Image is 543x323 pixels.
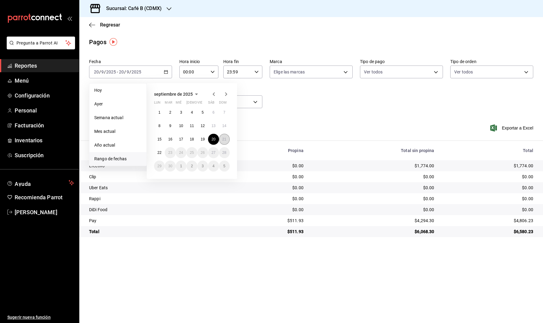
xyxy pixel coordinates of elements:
[219,161,230,172] button: 5 de octubre de 2025
[270,59,353,64] label: Marca
[223,59,262,64] label: Hora fin
[450,59,533,64] label: Tipo de orden
[313,185,434,191] div: $0.00
[165,147,175,158] button: 23 de septiembre de 2025
[101,69,104,74] input: --
[191,164,193,168] abbr: 2 de octubre de 2025
[157,164,161,168] abbr: 29 de septiembre de 2025
[197,101,202,107] abbr: viernes
[15,208,74,216] span: [PERSON_NAME]
[219,134,230,145] button: 21 de septiembre de 2025
[222,151,226,155] abbr: 28 de septiembre de 2025
[15,91,74,100] span: Configuración
[126,69,129,74] input: --
[94,156,142,162] span: Rango de fechas
[154,107,165,118] button: 1 de septiembre de 2025
[89,37,106,47] div: Pagos
[89,196,225,202] div: Rappi
[15,106,74,115] span: Personal
[15,62,74,70] span: Reportes
[208,134,219,145] button: 20 de septiembre de 2025
[89,22,120,28] button: Regresar
[208,101,214,107] abbr: sábado
[201,137,205,141] abbr: 19 de septiembre de 2025
[191,110,193,115] abbr: 4 de septiembre de 2025
[15,136,74,144] span: Inventarios
[117,69,118,74] span: -
[444,229,533,235] div: $6,580.23
[444,163,533,169] div: $1,774.00
[313,163,434,169] div: $1,774.00
[190,137,194,141] abbr: 18 de septiembre de 2025
[119,69,124,74] input: --
[4,44,75,51] a: Pregunta a Parrot AI
[235,196,304,202] div: $0.00
[208,107,219,118] button: 6 de septiembre de 2025
[186,161,197,172] button: 2 de octubre de 2025
[165,134,175,145] button: 16 de septiembre de 2025
[219,101,227,107] abbr: domingo
[94,69,99,74] input: --
[179,151,183,155] abbr: 24 de septiembre de 2025
[179,59,218,64] label: Hora inicio
[197,107,208,118] button: 5 de septiembre de 2025
[235,163,304,169] div: $0.00
[94,142,142,148] span: Año actual
[99,69,101,74] span: /
[186,147,197,158] button: 25 de septiembre de 2025
[180,164,182,168] abbr: 1 de octubre de 2025
[89,185,225,191] div: Uber Eats
[110,38,117,46] img: Tooltip marker
[94,87,142,94] span: Hoy
[104,69,106,74] span: /
[154,134,165,145] button: 15 de septiembre de 2025
[168,151,172,155] abbr: 23 de septiembre de 2025
[186,134,197,145] button: 18 de septiembre de 2025
[313,174,434,180] div: $0.00
[165,120,175,131] button: 9 de septiembre de 2025
[154,161,165,172] button: 29 de septiembre de 2025
[208,161,219,172] button: 4 de octubre de 2025
[313,218,434,224] div: $4,294.30
[67,16,72,21] button: open_drawer_menu
[201,124,205,128] abbr: 12 de septiembre de 2025
[223,164,225,168] abbr: 5 de octubre de 2025
[94,115,142,121] span: Semana actual
[176,161,186,172] button: 1 de octubre de 2025
[165,161,175,172] button: 30 de septiembre de 2025
[169,124,171,128] abbr: 9 de septiembre de 2025
[197,134,208,145] button: 19 de septiembre de 2025
[179,137,183,141] abbr: 17 de septiembre de 2025
[89,218,225,224] div: Pay
[131,69,142,74] input: ----
[190,151,194,155] abbr: 25 de septiembre de 2025
[219,107,230,118] button: 7 de septiembre de 2025
[491,124,533,132] button: Exportar a Excel
[364,69,383,75] span: Ver todos
[154,91,200,98] button: septiembre de 2025
[101,5,162,12] h3: Sucursal: Café B (CDMX)
[186,101,222,107] abbr: jueves
[235,185,304,191] div: $0.00
[176,101,182,107] abbr: miércoles
[212,110,214,115] abbr: 6 de septiembre de 2025
[89,59,172,64] label: Fecha
[154,92,193,97] span: septiembre de 2025
[89,174,225,180] div: Clip
[176,107,186,118] button: 3 de septiembre de 2025
[202,110,204,115] abbr: 5 de septiembre de 2025
[211,151,215,155] abbr: 27 de septiembre de 2025
[124,69,126,74] span: /
[168,137,172,141] abbr: 16 de septiembre de 2025
[179,124,183,128] abbr: 10 de septiembre de 2025
[157,151,161,155] abbr: 22 de septiembre de 2025
[444,185,533,191] div: $0.00
[202,164,204,168] abbr: 3 de octubre de 2025
[176,120,186,131] button: 10 de septiembre de 2025
[165,101,172,107] abbr: martes
[223,110,225,115] abbr: 7 de septiembre de 2025
[211,137,215,141] abbr: 20 de septiembre de 2025
[186,107,197,118] button: 4 de septiembre de 2025
[180,110,182,115] abbr: 3 de septiembre de 2025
